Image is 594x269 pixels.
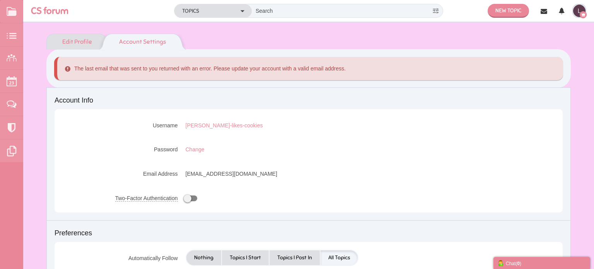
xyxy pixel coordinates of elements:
[517,261,520,266] strong: 0
[46,34,100,50] a: Edit Profile
[54,57,563,80] div: The last email that was sent to you returned with an error. Please update your account with a val...
[186,170,277,178] span: [EMAIL_ADDRESS][DOMAIN_NAME]
[573,5,585,17] img: ajYA4NiD2AVTsUeSBF7AKtwKvZAitgDWIVTsQdSxB7AKpyKPZAi9gBW4VTsgRSxB7AKp2IvlOJJMwTEPsPV1UICYi+U4kkzBM...
[186,122,263,129] a: [PERSON_NAME]-likes-cookies
[328,250,350,266] span: All Topics
[31,4,74,18] a: CS forum
[62,250,186,265] label: Automatically Follow
[488,4,529,18] a: New Topic
[111,34,174,50] a: Account Settings
[62,141,186,156] label: Password
[62,165,186,180] label: Email Address
[277,250,312,266] span: Topics I Post In
[62,117,186,132] label: Username
[230,250,261,266] span: Topics I Start
[182,7,199,15] span: Topics
[194,250,213,266] span: Nothing
[515,261,521,266] span: ( )
[495,7,521,14] span: New Topic
[55,228,563,238] div: Preferences
[55,96,563,106] div: Account Info
[497,259,586,267] div: Chat
[186,146,205,152] span: Change
[252,4,429,17] input: Search
[174,4,252,18] button: Topics
[115,195,178,201] span: Two-Factor Authentication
